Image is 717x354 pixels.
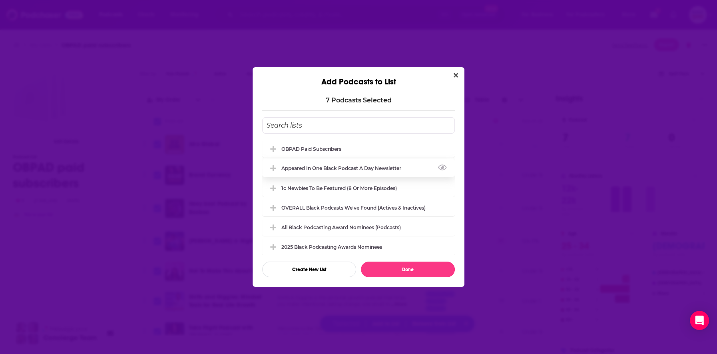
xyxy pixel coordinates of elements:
[281,205,426,211] div: OVERALL Black podcasts we've found (actives & inactives)
[450,70,461,80] button: Close
[262,199,455,216] div: OVERALL Black podcasts we've found (actives & inactives)
[262,159,455,177] div: Appeared in One Black podcast a day newsletter
[326,96,392,104] p: 7 Podcast s Selected
[262,179,455,197] div: 1c Newbies to be featured (8 or more episodes)
[253,67,464,87] div: Add Podcasts to List
[401,170,406,170] button: View Link
[281,244,382,250] div: 2025 Black Podcasting Awards nominees
[262,238,455,256] div: 2025 Black Podcasting Awards nominees
[361,262,455,277] button: Done
[281,165,406,171] div: Appeared in One Black podcast a day newsletter
[262,117,455,277] div: Add Podcast To List
[281,224,401,230] div: All Black Podcasting Award nominees (podcasts)
[262,140,455,158] div: OBPAD paid subscribers
[262,117,455,134] input: Search lists
[262,262,356,277] button: Create New List
[281,146,341,152] div: OBPAD paid subscribers
[262,218,455,236] div: All Black Podcasting Award nominees (podcasts)
[281,185,397,191] div: 1c Newbies to be featured (8 or more episodes)
[690,311,709,330] div: Open Intercom Messenger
